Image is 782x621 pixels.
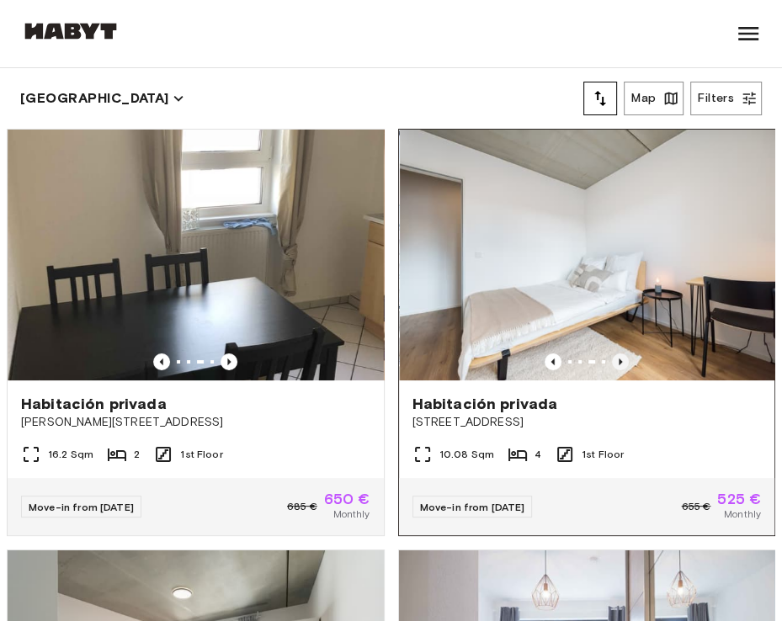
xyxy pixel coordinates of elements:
[535,447,541,462] span: 4
[29,501,134,513] span: Move-in from [DATE]
[412,394,558,414] span: Habitación privada
[583,82,617,115] button: tune
[221,353,237,370] button: Previous image
[582,447,624,462] span: 1st Floor
[612,353,629,370] button: Previous image
[21,414,370,431] span: [PERSON_NAME][STREET_ADDRESS]
[48,447,93,462] span: 16.2 Sqm
[690,82,762,115] button: Filters
[21,394,167,414] span: Habitación privada
[20,23,121,40] img: Habyt
[20,87,184,110] button: [GEOGRAPHIC_DATA]
[8,130,384,380] img: Marketing picture of unit DE-04-031-001-01HF
[324,491,370,507] span: 650 €
[332,507,370,522] span: Monthly
[412,414,762,431] span: [STREET_ADDRESS]
[624,82,684,115] button: Map
[180,447,222,462] span: 1st Floor
[724,507,761,522] span: Monthly
[7,129,385,536] a: Previous imagePrevious imageHabitación privada[PERSON_NAME][STREET_ADDRESS]16.2 Sqm21st FloorMove...
[134,447,140,462] span: 2
[420,501,525,513] span: Move-in from [DATE]
[545,353,561,370] button: Previous image
[399,130,775,380] img: Marketing picture of unit DE-04-037-006-04Q
[287,499,317,514] span: 685 €
[717,491,761,507] span: 525 €
[398,129,776,536] a: Previous imagePrevious imageHabitación privada[STREET_ADDRESS]10.08 Sqm41st FloorMove-in from [DA...
[439,447,494,462] span: 10.08 Sqm
[153,353,170,370] button: Previous image
[681,499,710,514] span: 655 €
